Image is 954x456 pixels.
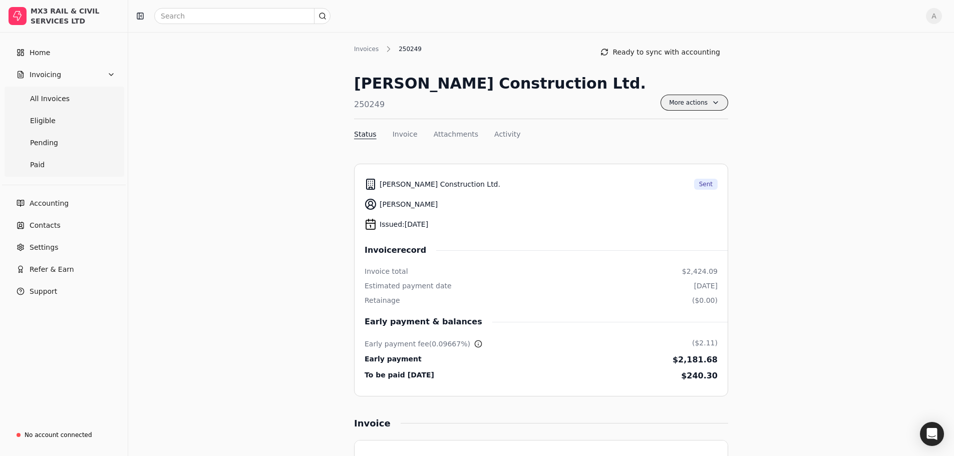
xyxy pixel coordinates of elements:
[30,264,74,275] span: Refer & Earn
[154,8,331,24] input: Search
[354,72,646,95] div: [PERSON_NAME] Construction Ltd.
[25,430,92,439] div: No account connected
[30,242,58,253] span: Settings
[365,295,400,306] div: Retainage
[354,129,377,140] button: Status
[365,244,436,256] span: Invoice record
[365,266,408,277] div: Invoice total
[6,133,122,153] a: Pending
[354,44,427,54] nav: Breadcrumb
[365,340,429,348] span: Early payment fee
[30,220,61,231] span: Contacts
[694,281,718,291] div: [DATE]
[30,286,57,297] span: Support
[673,354,718,366] div: $2,181.68
[592,44,728,60] button: Ready to sync with accounting
[4,65,124,85] button: Invoicing
[365,281,452,291] div: Estimated payment date
[682,266,718,277] div: $2,424.09
[926,8,942,24] button: A
[30,70,61,80] span: Invoicing
[354,45,384,54] div: Invoices
[30,94,70,104] span: All Invoices
[365,354,422,366] div: Early payment
[6,111,122,131] a: Eligible
[365,370,434,382] div: To be paid [DATE]
[394,45,427,54] div: 250249
[380,179,500,190] span: [PERSON_NAME] Construction Ltd.
[354,99,646,111] div: 250249
[380,199,438,210] span: [PERSON_NAME]
[6,89,122,109] a: All Invoices
[6,155,122,175] a: Paid
[4,237,124,257] a: Settings
[4,259,124,279] button: Refer & Earn
[30,198,69,209] span: Accounting
[4,281,124,301] button: Support
[354,416,401,430] div: Invoice
[4,426,124,444] a: No account connected
[494,129,520,140] button: Activity
[661,95,728,111] button: More actions
[4,215,124,235] a: Contacts
[30,116,56,126] span: Eligible
[365,316,492,328] span: Early payment & balances
[393,129,418,140] button: Invoice
[30,138,58,148] span: Pending
[380,219,428,230] span: Issued: [DATE]
[692,295,718,306] div: ($0.00)
[692,338,718,350] div: ($2.11)
[920,422,944,446] div: Open Intercom Messenger
[429,340,470,348] span: ( 0.09667 %)
[31,6,119,26] div: MX3 RAIL & CIVIL SERVICES LTD
[4,193,124,213] a: Accounting
[4,43,124,63] a: Home
[434,129,478,140] button: Attachments
[30,48,50,58] span: Home
[681,370,718,382] div: $240.30
[699,180,713,189] span: Sent
[30,160,45,170] span: Paid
